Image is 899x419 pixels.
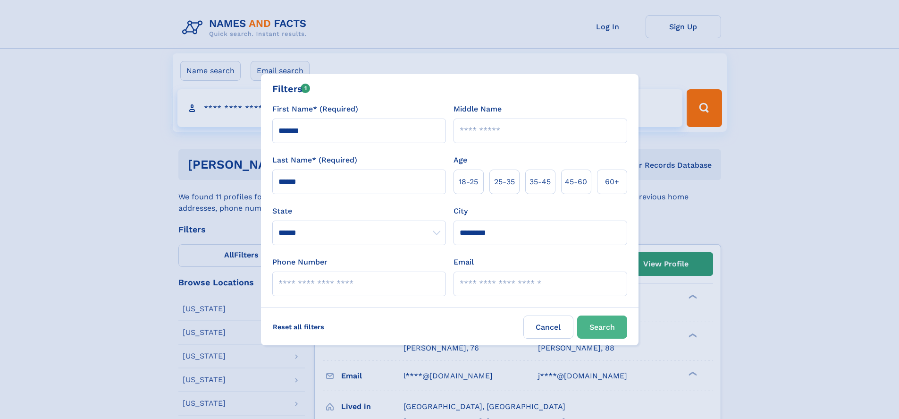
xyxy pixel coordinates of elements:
[267,316,330,338] label: Reset all filters
[454,103,502,115] label: Middle Name
[523,316,573,339] label: Cancel
[272,257,328,268] label: Phone Number
[529,176,551,188] span: 35‑45
[605,176,619,188] span: 60+
[272,154,357,166] label: Last Name* (Required)
[272,205,446,217] label: State
[272,103,358,115] label: First Name* (Required)
[494,176,515,188] span: 25‑35
[454,205,468,217] label: City
[272,82,311,96] div: Filters
[565,176,587,188] span: 45‑60
[577,316,627,339] button: Search
[454,154,467,166] label: Age
[454,257,474,268] label: Email
[459,176,478,188] span: 18‑25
